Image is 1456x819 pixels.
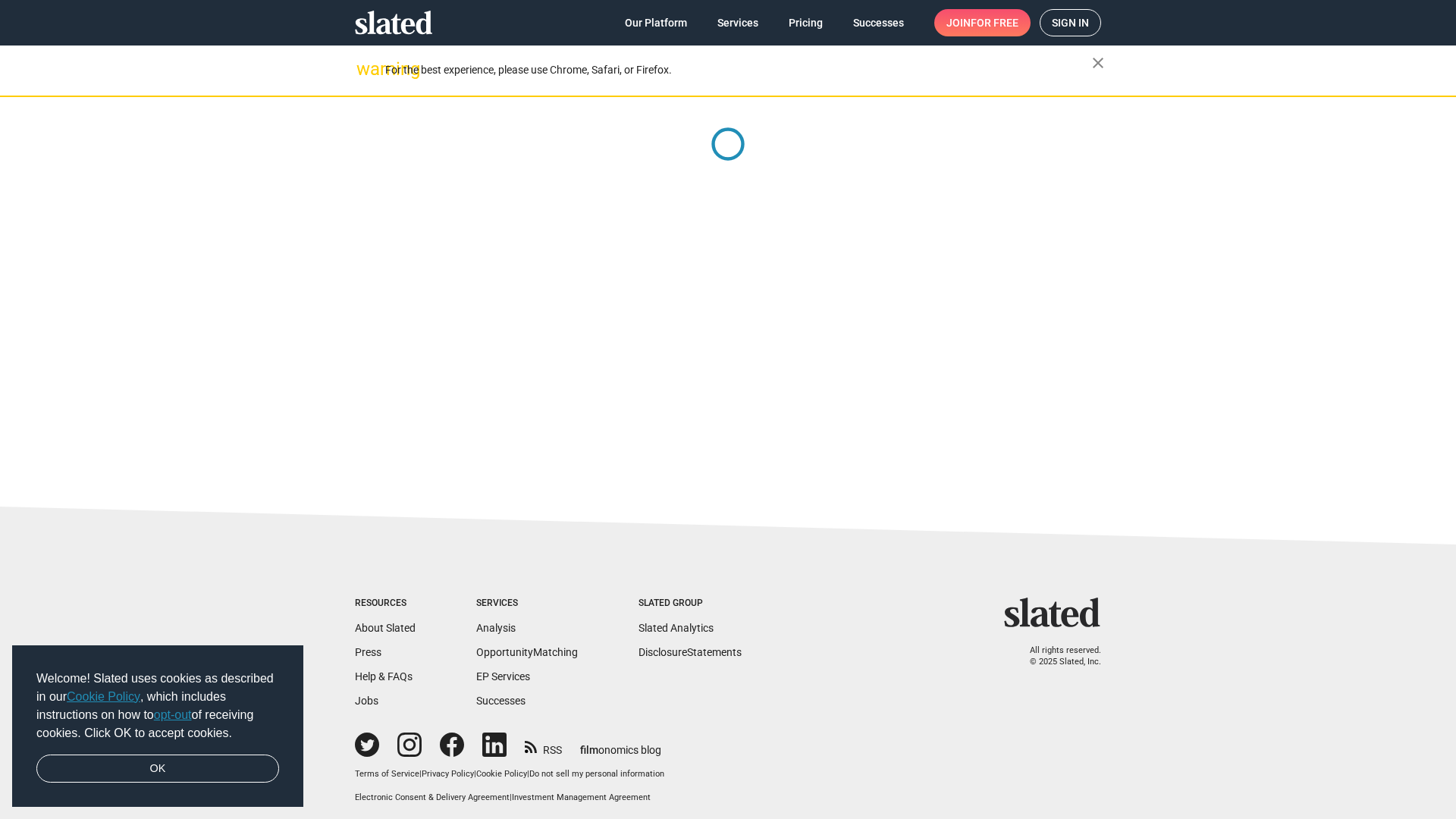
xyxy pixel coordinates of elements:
[422,769,474,779] a: Privacy Policy
[841,9,916,36] a: Successes
[853,9,904,36] span: Successes
[527,769,529,779] span: |
[717,9,758,36] span: Services
[705,9,770,36] a: Services
[525,734,562,758] a: RSS
[476,695,526,707] a: Successes
[355,695,378,707] a: Jobs
[1040,9,1101,36] a: Sign in
[946,9,1018,36] span: Join
[510,792,512,802] span: |
[613,9,699,36] a: Our Platform
[625,9,687,36] span: Our Platform
[476,769,527,779] a: Cookie Policy
[355,670,413,682] a: Help & FAQs
[476,670,530,682] a: EP Services
[355,598,416,610] div: Resources
[1014,645,1101,667] p: All rights reserved. © 2025 Slated, Inc.
[67,690,140,703] a: Cookie Policy
[419,769,422,779] span: |
[12,645,303,808] div: cookieconsent
[355,769,419,779] a: Terms of Service
[934,9,1031,36] a: Joinfor free
[777,9,835,36] a: Pricing
[355,622,416,634] a: About Slated
[36,670,279,742] span: Welcome! Slated uses cookies as described in our , which includes instructions on how to of recei...
[355,646,381,658] a: Press
[580,744,598,756] span: film
[789,9,823,36] span: Pricing
[639,598,742,610] div: Slated Group
[476,598,578,610] div: Services
[529,769,664,780] button: Do not sell my personal information
[36,755,279,783] a: dismiss cookie message
[476,646,578,658] a: OpportunityMatching
[1089,54,1107,72] mat-icon: close
[476,622,516,634] a: Analysis
[474,769,476,779] span: |
[639,622,714,634] a: Slated Analytics
[639,646,742,658] a: DisclosureStatements
[580,731,661,758] a: filmonomics blog
[356,60,375,78] mat-icon: warning
[154,708,192,721] a: opt-out
[355,792,510,802] a: Electronic Consent & Delivery Agreement
[385,60,1092,80] div: For the best experience, please use Chrome, Safari, or Firefox.
[512,792,651,802] a: Investment Management Agreement
[1052,10,1089,36] span: Sign in
[971,9,1018,36] span: for free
